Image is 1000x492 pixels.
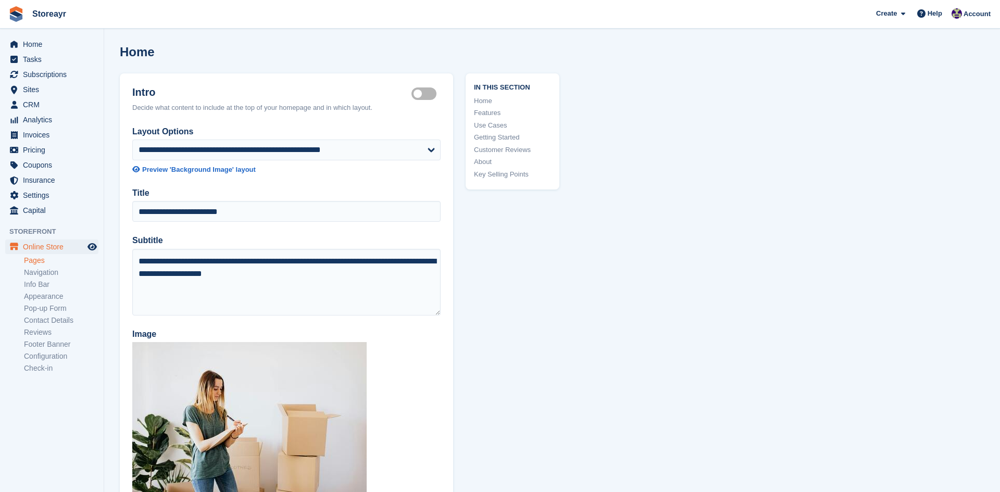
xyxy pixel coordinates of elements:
[5,97,98,112] a: menu
[23,97,85,112] span: CRM
[23,52,85,67] span: Tasks
[132,103,441,113] div: Decide what content to include at the top of your homepage and in which layout.
[5,67,98,82] a: menu
[5,128,98,142] a: menu
[8,6,24,22] img: stora-icon-8386f47178a22dfd0bd8f6a31ec36ba5ce8667c1dd55bd0f319d3a0aa187defe.svg
[28,5,70,22] a: Storeayr
[132,86,411,98] h2: Intro
[5,158,98,172] a: menu
[24,280,98,289] a: Info Bar
[132,234,441,247] label: Subtitle
[23,173,85,187] span: Insurance
[23,143,85,157] span: Pricing
[474,145,551,155] a: Customer Reviews
[24,339,98,349] a: Footer Banner
[5,239,98,254] a: menu
[5,173,98,187] a: menu
[928,8,942,19] span: Help
[24,363,98,373] a: Check-in
[5,112,98,127] a: menu
[132,328,441,340] label: Image
[5,143,98,157] a: menu
[142,165,256,175] div: Preview 'Background Image' layout
[24,256,98,266] a: Pages
[474,82,551,92] span: In this section
[86,241,98,253] a: Preview store
[23,128,85,142] span: Invoices
[132,187,441,199] label: Title
[23,37,85,52] span: Home
[474,132,551,143] a: Getting Started
[23,239,85,254] span: Online Store
[474,96,551,106] a: Home
[9,226,104,237] span: Storefront
[5,82,98,97] a: menu
[5,37,98,52] a: menu
[876,8,897,19] span: Create
[474,108,551,118] a: Features
[24,351,98,361] a: Configuration
[23,112,85,127] span: Analytics
[24,327,98,337] a: Reviews
[24,316,98,325] a: Contact Details
[964,9,991,19] span: Account
[411,93,441,95] label: Hero section active
[24,304,98,313] a: Pop-up Form
[23,188,85,203] span: Settings
[474,169,551,180] a: Key Selling Points
[952,8,962,19] img: Byron Mcindoe
[120,45,155,59] h1: Home
[23,203,85,218] span: Capital
[474,120,551,131] a: Use Cases
[5,52,98,67] a: menu
[5,203,98,218] a: menu
[132,125,441,138] label: Layout Options
[5,188,98,203] a: menu
[24,292,98,301] a: Appearance
[23,67,85,82] span: Subscriptions
[24,268,98,277] a: Navigation
[474,157,551,167] a: About
[23,82,85,97] span: Sites
[132,165,441,175] a: Preview 'Background Image' layout
[23,158,85,172] span: Coupons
